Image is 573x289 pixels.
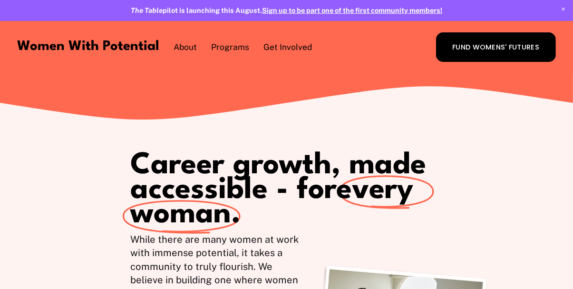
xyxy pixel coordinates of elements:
[436,32,556,62] a: FUND WOMENS' FUTURES
[211,40,249,54] a: folder dropdown
[264,40,312,54] a: folder dropdown
[264,41,312,53] span: Get Involved
[17,40,159,53] a: Women With Potential
[131,6,262,14] strong: pilot is launching this August.
[131,6,163,14] em: The Table
[174,40,197,54] a: folder dropdown
[174,41,197,53] span: About
[130,176,422,230] span: every woman
[262,6,442,14] a: Sign up to be part one of the first community members!
[211,41,249,53] span: Programs
[130,154,487,228] h1: Career growth, made accessible - for .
